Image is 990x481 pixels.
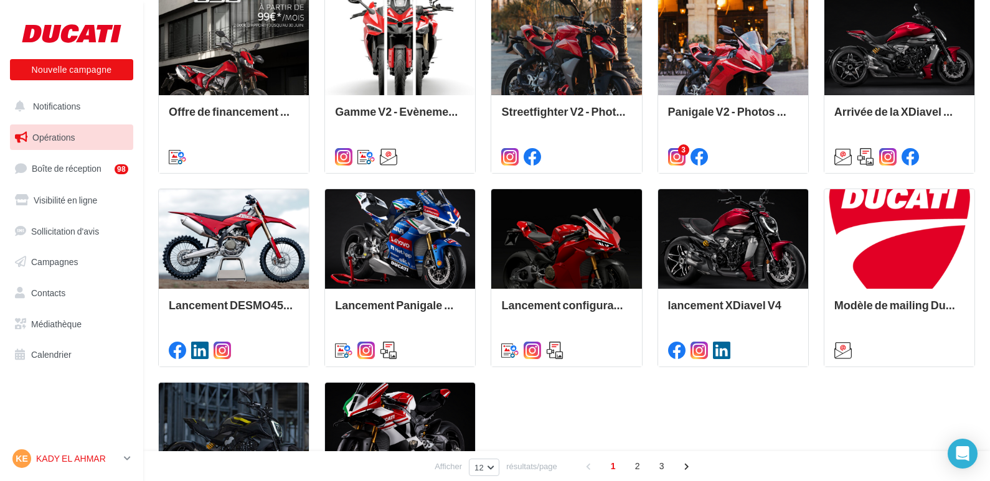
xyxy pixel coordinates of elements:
div: Modèle de mailing Ducati [834,299,964,324]
a: Sollicitation d'avis [7,218,136,245]
a: Visibilité en ligne [7,187,136,213]
div: Panigale V2 - Photos Ville [668,105,798,130]
span: Afficher [435,460,462,472]
div: 98 [115,164,128,174]
span: résultats/page [506,460,557,472]
span: Visibilité en ligne [34,195,97,205]
div: Lancement Panigale V4 Tricolore Italia MY25 [335,299,465,324]
a: Contacts [7,280,136,306]
a: Campagnes [7,249,136,275]
span: 2 [628,456,648,476]
div: Gamme V2 - Evènement en concession [335,105,465,130]
div: lancement XDiavel V4 [668,299,798,324]
div: Offre de financement Hypermotard 698 Mono [169,105,299,130]
span: Sollicitation d'avis [31,225,99,236]
span: Contacts [31,287,65,298]
div: Open Intercom Messenger [948,439,978,469]
span: 1 [603,456,623,476]
a: Médiathèque [7,311,136,337]
span: Campagnes [31,256,78,267]
div: 3 [678,144,689,156]
span: KE [16,452,27,465]
a: Opérations [7,124,136,151]
div: Lancement configurations Carbone et Carbone Pro pour la Panigale V4 [501,299,631,324]
div: Lancement DESMO450 MX [169,299,299,324]
a: Boîte de réception98 [7,155,136,182]
div: Streetfighter V2 - Photos Ville [501,105,631,130]
span: 3 [652,456,672,476]
div: Arrivée de la XDiavel V4 en concession [834,105,964,130]
span: Médiathèque [31,319,82,329]
p: KADY EL AHMAR [36,452,119,465]
button: Notifications [7,93,131,119]
span: Boîte de réception [32,163,101,174]
a: Calendrier [7,342,136,368]
span: Notifications [33,101,80,111]
span: 12 [474,462,484,472]
span: Opérations [32,132,75,142]
a: KE KADY EL AHMAR [10,447,133,470]
button: Nouvelle campagne [10,59,133,80]
button: 12 [469,459,499,476]
span: Calendrier [31,349,72,360]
